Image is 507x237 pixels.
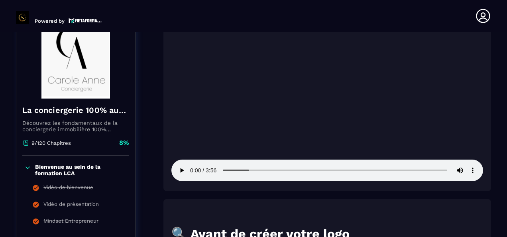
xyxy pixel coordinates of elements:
[69,17,102,24] img: logo
[35,164,127,176] p: Bienvenue au sein de la formation LCA
[43,184,93,193] div: Vidéo de bienvenue
[35,18,65,24] p: Powered by
[119,138,129,147] p: 8%
[43,201,99,210] div: Vidéo de présentation
[22,105,129,116] h4: La conciergerie 100% automatisée
[22,19,129,99] img: banner
[22,120,129,132] p: Découvrez les fondamentaux de la conciergerie immobilière 100% automatisée. Cette formation est c...
[43,218,98,227] div: Mindset Entrepreneur
[16,11,29,24] img: logo-branding
[31,140,71,146] p: 9/120 Chapitres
